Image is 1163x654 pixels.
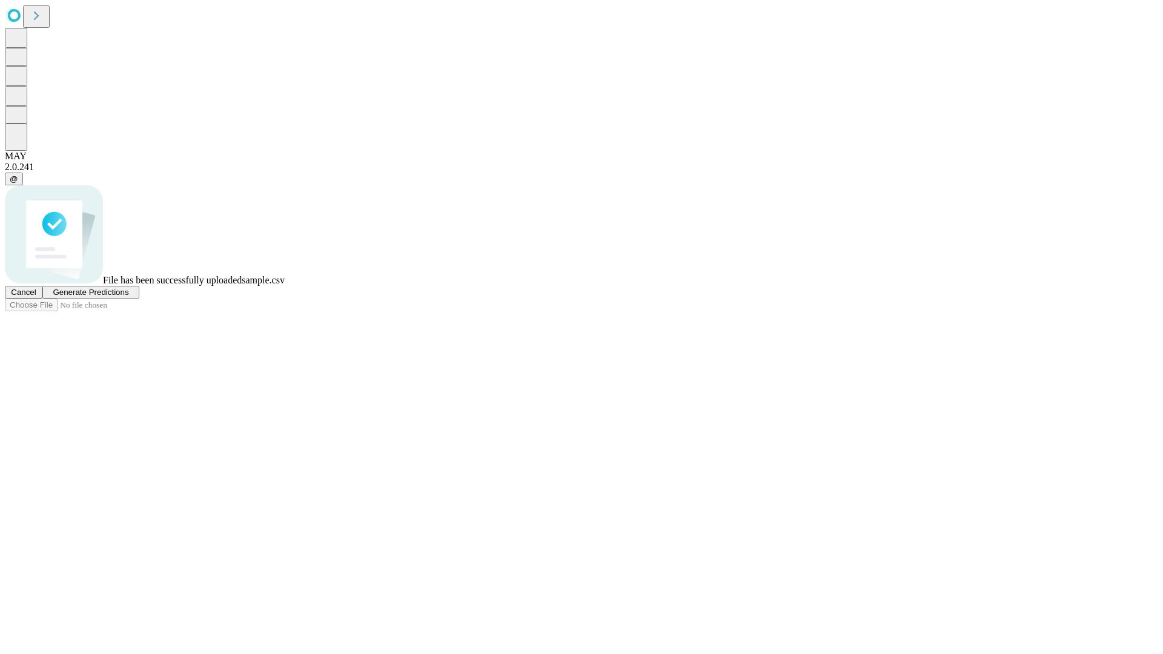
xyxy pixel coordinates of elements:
div: 2.0.241 [5,162,1158,173]
span: Generate Predictions [53,288,128,297]
span: File has been successfully uploaded [103,275,242,285]
span: Cancel [11,288,36,297]
button: @ [5,173,23,185]
div: MAY [5,151,1158,162]
button: Generate Predictions [42,286,139,299]
span: @ [10,174,18,183]
span: sample.csv [242,275,285,285]
button: Cancel [5,286,42,299]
